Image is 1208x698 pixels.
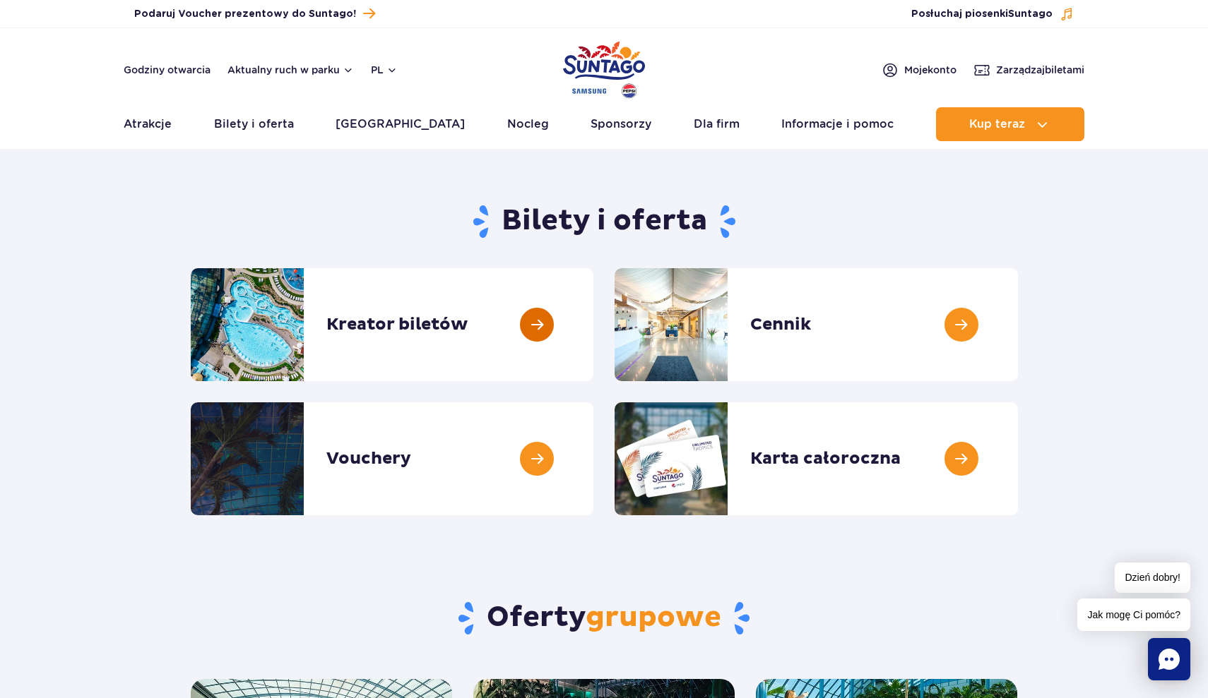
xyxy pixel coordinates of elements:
[911,7,1074,21] button: Posłuchaj piosenkiSuntago
[191,203,1018,240] h1: Bilety i oferta
[911,7,1053,21] span: Posłuchaj piosenki
[969,118,1025,131] span: Kup teraz
[996,63,1084,77] span: Zarządzaj biletami
[227,64,354,76] button: Aktualny ruch w parku
[336,107,465,141] a: [GEOGRAPHIC_DATA]
[134,7,356,21] span: Podaruj Voucher prezentowy do Suntago!
[936,107,1084,141] button: Kup teraz
[563,35,645,100] a: Park of Poland
[1115,562,1190,593] span: Dzień dobry!
[1077,598,1190,631] span: Jak mogę Ci pomóc?
[781,107,894,141] a: Informacje i pomoc
[124,63,211,77] a: Godziny otwarcia
[214,107,294,141] a: Bilety i oferta
[134,4,375,23] a: Podaruj Voucher prezentowy do Suntago!
[1008,9,1053,19] span: Suntago
[973,61,1084,78] a: Zarządzajbiletami
[507,107,549,141] a: Nocleg
[694,107,740,141] a: Dla firm
[591,107,651,141] a: Sponsorzy
[904,63,957,77] span: Moje konto
[371,63,398,77] button: pl
[1148,638,1190,680] div: Chat
[586,600,721,635] span: grupowe
[882,61,957,78] a: Mojekonto
[191,600,1018,637] h2: Oferty
[124,107,172,141] a: Atrakcje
